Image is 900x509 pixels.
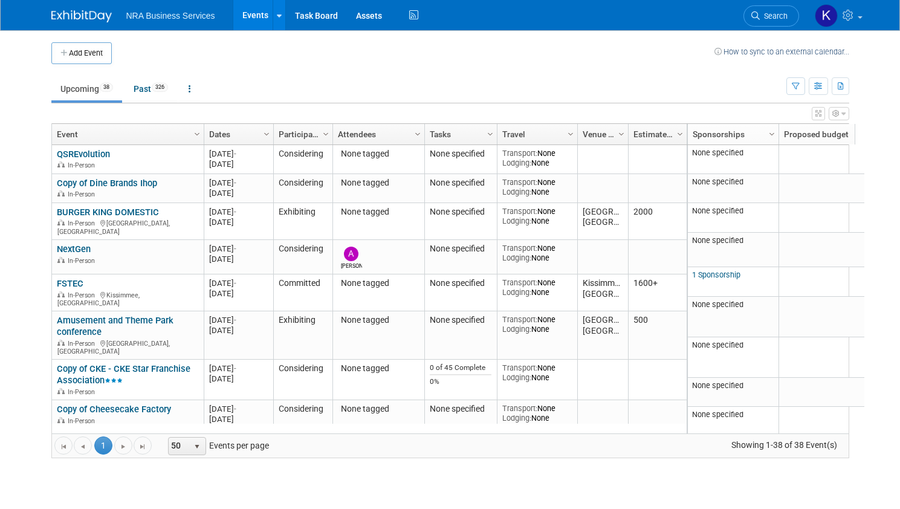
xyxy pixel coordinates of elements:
[692,177,743,186] span: None specified
[114,436,132,455] a: Go to the next page
[209,217,268,227] div: [DATE]
[209,149,268,159] div: [DATE]
[502,278,537,287] span: Transport:
[125,77,177,100] a: Past326
[262,129,271,139] span: Column Settings
[692,340,743,349] span: None specified
[209,325,268,336] div: [DATE]
[502,315,572,334] div: None None
[57,363,190,386] a: Copy of CKE - CKE Star Franchise Association
[209,207,268,217] div: [DATE]
[502,278,572,297] div: None None
[564,124,577,142] a: Column Settings
[57,290,198,308] div: Kissimmee, [GEOGRAPHIC_DATA]
[190,124,204,142] a: Column Settings
[209,159,268,169] div: [DATE]
[502,244,537,253] span: Transport:
[54,436,73,455] a: Go to the first page
[273,360,332,400] td: Considering
[209,244,268,254] div: [DATE]
[502,325,531,334] span: Lodging:
[692,381,743,390] span: None specified
[169,438,189,455] span: 50
[338,207,419,218] div: None tagged
[502,363,537,372] span: Transport:
[502,404,572,423] div: None None
[338,124,416,144] a: Attendees
[502,187,531,196] span: Lodging:
[68,219,99,227] span: In-Person
[502,149,572,168] div: None None
[209,363,268,374] div: [DATE]
[152,83,168,92] span: 326
[209,315,268,325] div: [DATE]
[209,374,268,384] div: [DATE]
[338,278,419,289] div: None tagged
[209,188,268,198] div: [DATE]
[341,261,362,270] div: Amy Guy
[78,442,88,452] span: Go to the previous page
[209,124,265,144] a: Dates
[273,145,332,174] td: Considering
[273,240,332,274] td: Considering
[692,410,743,419] span: None specified
[319,124,332,142] a: Column Settings
[502,178,572,197] div: None None
[577,274,628,311] td: Kissimmee, [GEOGRAPHIC_DATA]
[234,316,236,325] span: -
[57,178,157,189] a: Copy of Dine Brands Ihop
[615,124,628,142] a: Column Settings
[68,388,99,396] span: In-Person
[68,257,99,265] span: In-Person
[57,149,110,160] a: QSREvolution
[126,11,215,21] span: NRA Business Services
[502,363,572,383] div: None None
[577,311,628,360] td: [GEOGRAPHIC_DATA], [GEOGRAPHIC_DATA]
[100,83,113,92] span: 38
[57,257,65,263] img: In-Person Event
[234,404,236,413] span: -
[692,148,743,157] span: None specified
[502,178,537,187] span: Transport:
[338,363,419,374] div: None tagged
[234,279,236,288] span: -
[192,129,202,139] span: Column Settings
[767,129,777,139] span: Column Settings
[430,315,491,326] div: None specified
[502,373,531,382] span: Lodging:
[68,161,99,169] span: In-Person
[502,315,537,324] span: Transport:
[693,124,771,144] a: Sponsorships
[628,311,687,360] td: 500
[502,216,531,225] span: Lodging:
[260,124,273,142] a: Column Settings
[68,417,99,425] span: In-Person
[57,388,65,394] img: In-Person Event
[57,244,91,254] a: NextGen
[279,124,325,144] a: Participation
[430,278,491,289] div: None specified
[628,274,687,311] td: 1600+
[57,291,65,297] img: In-Person Event
[714,47,849,56] a: How to sync to an external calendar...
[692,236,743,245] span: None specified
[430,363,491,372] div: 0 of 45 Complete
[720,436,848,453] span: Showing 1-38 of 38 Event(s)
[57,190,65,196] img: In-Person Event
[743,5,799,27] a: Search
[94,436,112,455] span: 1
[57,218,198,236] div: [GEOGRAPHIC_DATA], [GEOGRAPHIC_DATA]
[411,124,424,142] a: Column Settings
[502,288,531,297] span: Lodging:
[209,178,268,188] div: [DATE]
[209,278,268,288] div: [DATE]
[502,404,537,413] span: Transport:
[430,377,491,386] div: 0%
[502,244,572,263] div: None None
[209,404,268,414] div: [DATE]
[234,149,236,158] span: -
[57,417,65,423] img: In-Person Event
[68,291,99,299] span: In-Person
[484,124,497,142] a: Column Settings
[51,77,122,100] a: Upcoming38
